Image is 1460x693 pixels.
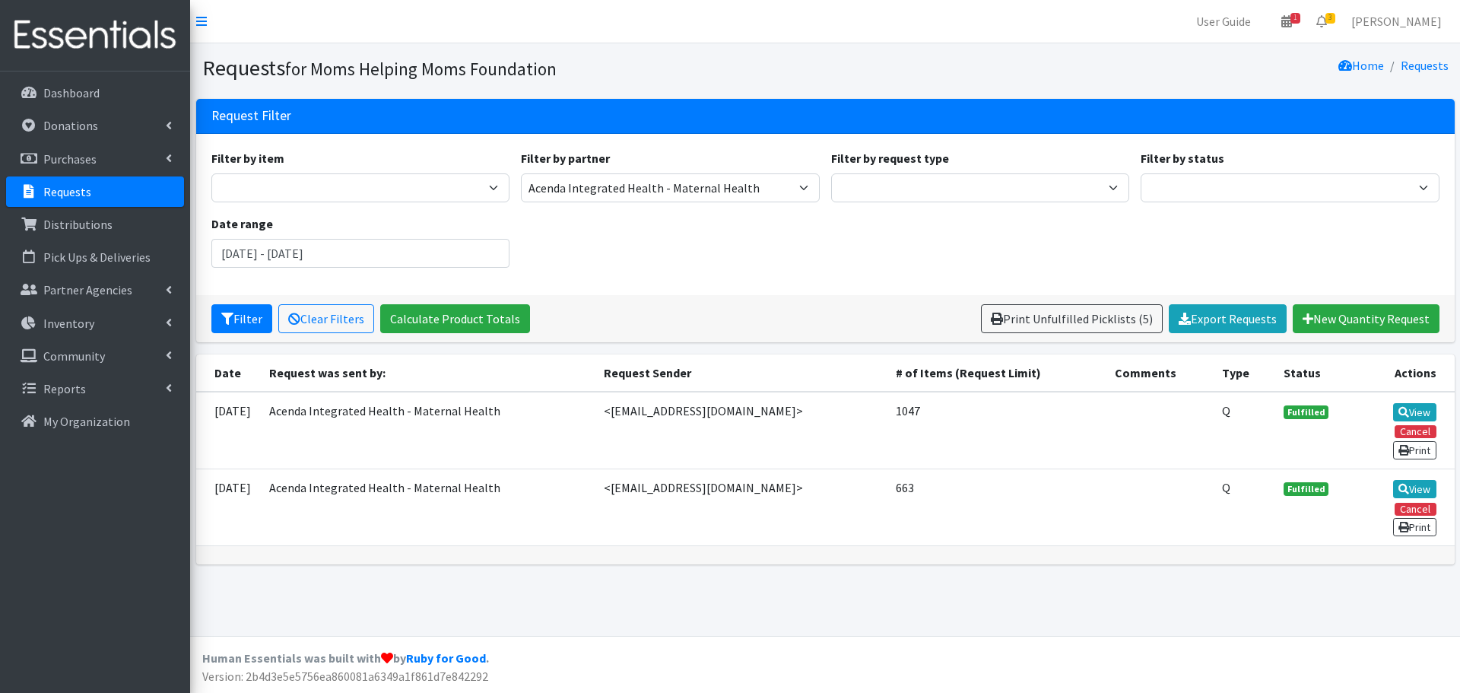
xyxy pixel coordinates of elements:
a: Clear Filters [278,304,374,333]
strong: Human Essentials was built with by . [202,650,489,666]
a: User Guide [1184,6,1263,37]
a: Purchases [6,144,184,174]
a: Partner Agencies [6,275,184,305]
p: Community [43,348,105,364]
input: January 1, 2011 - December 31, 2011 [211,239,510,268]
a: Inventory [6,308,184,339]
span: 3 [1325,13,1335,24]
a: Home [1338,58,1384,73]
button: Cancel [1395,503,1436,516]
td: 1047 [887,392,1106,469]
td: Acenda Integrated Health - Maternal Health [260,392,595,469]
a: Export Requests [1169,304,1287,333]
td: [DATE] [196,469,260,545]
a: Print Unfulfilled Picklists (5) [981,304,1163,333]
td: 663 [887,469,1106,545]
label: Filter by partner [521,149,610,167]
p: Partner Agencies [43,282,132,297]
th: Actions [1360,354,1455,392]
a: Print [1393,441,1436,459]
span: Fulfilled [1284,482,1329,496]
a: Distributions [6,209,184,240]
abbr: Quantity [1222,403,1230,418]
label: Filter by item [211,149,284,167]
a: Ruby for Good [406,650,486,666]
a: Community [6,341,184,371]
th: Comments [1106,354,1213,392]
label: Filter by request type [831,149,949,167]
p: Distributions [43,217,113,232]
td: <[EMAIL_ADDRESS][DOMAIN_NAME]> [595,469,887,545]
p: Pick Ups & Deliveries [43,250,151,265]
th: Date [196,354,260,392]
th: Request was sent by: [260,354,595,392]
td: [DATE] [196,392,260,469]
td: <[EMAIL_ADDRESS][DOMAIN_NAME]> [595,392,887,469]
abbr: Quantity [1222,480,1230,495]
a: 3 [1304,6,1339,37]
th: Request Sender [595,354,887,392]
a: Dashboard [6,78,184,108]
button: Cancel [1395,425,1436,438]
a: [PERSON_NAME] [1339,6,1454,37]
p: My Organization [43,414,130,429]
p: Purchases [43,151,97,167]
span: Fulfilled [1284,405,1329,419]
span: Version: 2b4d3e5e5756ea860081a6349a1f861d7e842292 [202,669,488,684]
a: Requests [6,176,184,207]
small: for Moms Helping Moms Foundation [285,58,557,80]
button: Filter [211,304,272,333]
a: 1 [1269,6,1304,37]
label: Date range [211,215,273,233]
a: Calculate Product Totals [380,304,530,333]
p: Inventory [43,316,94,331]
a: View [1393,480,1436,498]
p: Donations [43,118,98,133]
a: New Quantity Request [1293,304,1439,333]
label: Filter by status [1141,149,1224,167]
th: Type [1213,354,1274,392]
a: View [1393,403,1436,421]
a: Reports [6,374,184,404]
a: Donations [6,110,184,141]
p: Dashboard [43,85,100,100]
a: Print [1393,518,1436,536]
a: My Organization [6,406,184,437]
th: # of Items (Request Limit) [887,354,1106,392]
td: Acenda Integrated Health - Maternal Health [260,469,595,545]
p: Reports [43,381,86,396]
th: Status [1274,354,1360,392]
img: HumanEssentials [6,10,184,61]
p: Requests [43,184,91,199]
a: Requests [1401,58,1449,73]
h1: Requests [202,55,820,81]
span: 1 [1290,13,1300,24]
h3: Request Filter [211,108,291,124]
a: Pick Ups & Deliveries [6,242,184,272]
